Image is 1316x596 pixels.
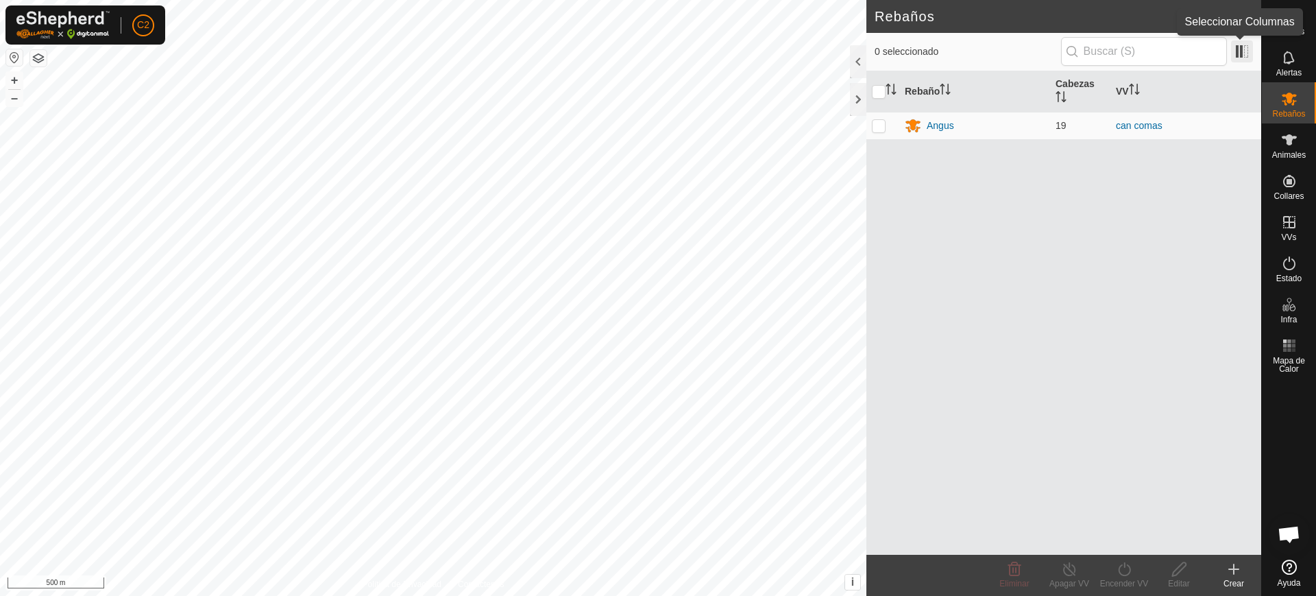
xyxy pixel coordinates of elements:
a: Ayuda [1262,554,1316,593]
button: + [6,72,23,88]
th: VV [1110,71,1261,112]
th: Cabezas [1050,71,1110,112]
span: Collares [1274,192,1304,200]
div: Encender VV [1097,577,1151,590]
span: Animales [1272,151,1306,159]
span: Ayuda [1278,579,1301,587]
span: i [851,576,854,588]
button: – [6,90,23,106]
div: Apagar VV [1042,577,1097,590]
span: Mapa de Calor [1265,357,1313,373]
p-sorticon: Activar para ordenar [1056,93,1067,104]
button: i [845,575,860,590]
a: Contáctenos [458,578,504,591]
span: C2 [137,18,149,32]
div: Editar [1151,577,1206,590]
p-sorticon: Activar para ordenar [886,86,897,97]
a: can comas [1116,120,1162,131]
div: Chat abierto [1269,514,1310,555]
span: 0 seleccionado [875,45,1061,59]
span: Estado [1276,274,1302,283]
th: Rebaño [899,71,1050,112]
span: Rebaños [1272,110,1305,118]
button: Restablecer Mapa [6,49,23,66]
span: Infra [1280,315,1297,324]
button: Capas del Mapa [30,50,47,67]
span: 19 [1056,120,1067,131]
h2: Rebaños [875,8,1240,25]
p-sorticon: Activar para ordenar [940,86,951,97]
a: Política de Privacidad [363,578,441,591]
div: Crear [1206,577,1261,590]
div: Angus [927,119,954,133]
span: Alertas [1276,69,1302,77]
p-sorticon: Activar para ordenar [1129,86,1140,97]
span: 1 [1240,6,1247,27]
span: Eliminar [999,579,1029,588]
img: Logo Gallagher [16,11,110,39]
span: VVs [1281,233,1296,241]
span: Horarios [1274,27,1304,36]
input: Buscar (S) [1061,37,1227,66]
